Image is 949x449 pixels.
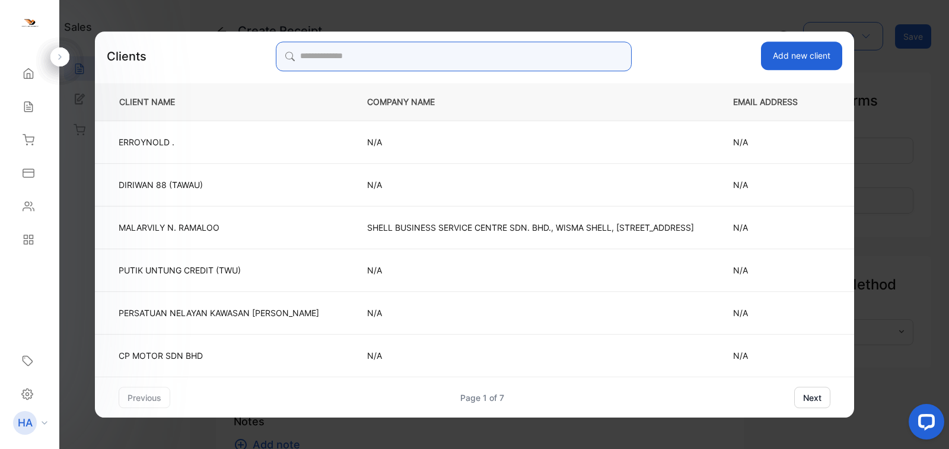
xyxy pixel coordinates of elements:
[119,264,319,276] p: PUTIK UNTUNG CREDIT (TWU)
[21,15,39,33] img: logo
[460,391,504,404] div: Page 1 of 7
[733,136,817,148] p: N/A
[107,47,147,65] p: Clients
[761,42,842,70] button: Add new client
[733,349,817,362] p: N/A
[733,221,817,234] p: N/A
[733,307,817,319] p: N/A
[119,221,319,234] p: MALARVILY N. RAMALOO
[119,349,319,362] p: CP MOTOR SDN BHD
[733,264,817,276] p: N/A
[119,387,170,408] button: previous
[119,179,319,191] p: DIRIWAN 88 (TAWAU)
[119,136,319,148] p: ERROYNOLD .
[367,264,694,276] p: N/A
[733,179,817,191] p: N/A
[733,95,817,108] p: EMAIL ADDRESS
[899,399,949,449] iframe: LiveChat chat widget
[367,221,694,234] p: SHELL BUSINESS SERVICE CENTRE SDN. BHD., WISMA SHELL, [STREET_ADDRESS]
[367,307,694,319] p: N/A
[367,95,694,108] p: COMPANY NAME
[119,307,319,319] p: PERSATUAN NELAYAN KAWASAN [PERSON_NAME]
[367,136,694,148] p: N/A
[367,349,694,362] p: N/A
[367,179,694,191] p: N/A
[114,95,328,108] p: CLIENT NAME
[18,415,33,431] p: HA
[794,387,830,408] button: next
